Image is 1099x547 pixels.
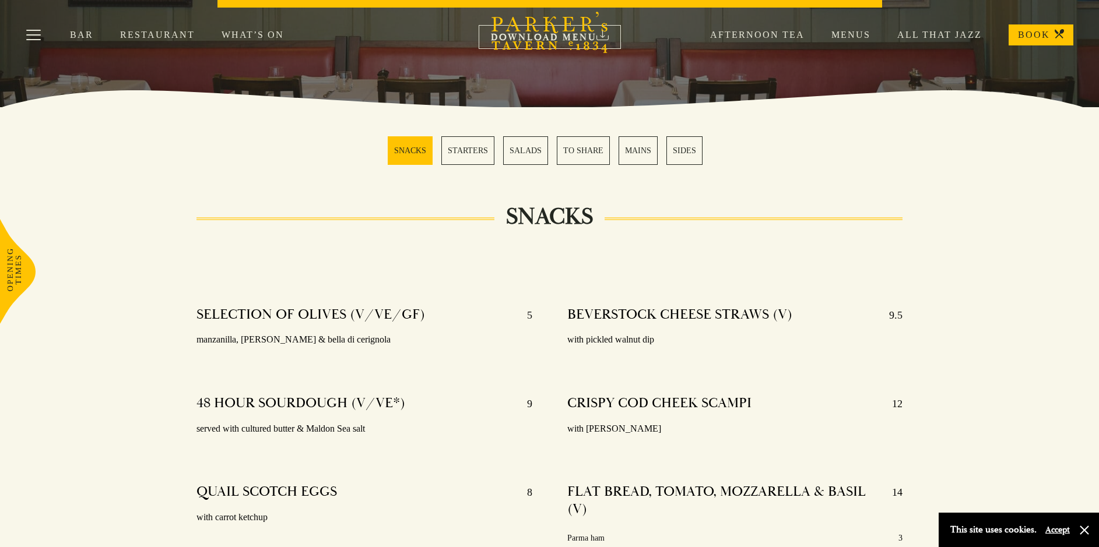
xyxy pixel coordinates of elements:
[1045,524,1070,535] button: Accept
[515,483,532,502] p: 8
[877,306,903,324] p: 9.5
[494,203,605,231] h2: SNACKS
[196,509,532,526] p: with carrot ketchup
[557,136,610,165] a: 4 / 6
[880,483,903,518] p: 14
[503,136,548,165] a: 3 / 6
[388,136,433,165] a: 1 / 6
[898,531,903,545] p: 3
[619,136,658,165] a: 5 / 6
[567,306,792,324] h4: BEVERSTOCK CHEESE STRAWS (V)
[950,521,1037,538] p: This site uses cookies.
[196,421,532,437] p: served with cultured butter & Maldon Sea salt
[515,306,532,324] p: 5
[441,136,494,165] a: 2 / 6
[567,421,903,437] p: with [PERSON_NAME]
[196,306,425,324] h4: SELECTION OF OLIVES (V/VE/GF)
[567,331,903,348] p: with pickled walnut dip
[880,394,903,413] p: 12
[666,136,703,165] a: 6 / 6
[196,331,532,348] p: manzanilla, [PERSON_NAME] & bella di cerignola
[567,394,752,413] h4: CRISPY COD CHEEK SCAMPI
[515,394,532,413] p: 9
[1079,524,1090,536] button: Close and accept
[567,531,605,545] p: Parma ham
[567,483,881,518] h4: FLAT BREAD, TOMATO, MOZZARELLA & BASIL (V)
[196,483,337,502] h4: QUAIL SCOTCH EGGS
[196,394,405,413] h4: 48 HOUR SOURDOUGH (V/VE*)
